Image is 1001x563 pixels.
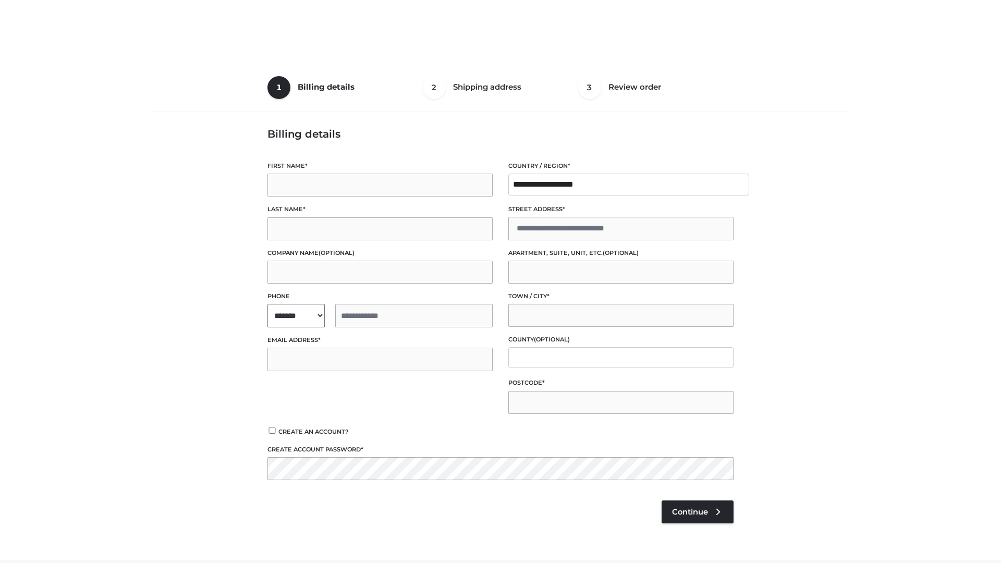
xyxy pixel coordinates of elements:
span: Shipping address [453,82,521,92]
h3: Billing details [267,128,734,140]
span: Create an account? [278,428,349,435]
label: County [508,335,734,345]
label: Email address [267,335,493,345]
label: Apartment, suite, unit, etc. [508,248,734,258]
label: Last name [267,204,493,214]
span: 2 [423,76,446,99]
label: Country / Region [508,161,734,171]
label: Create account password [267,445,734,455]
span: Review order [608,82,661,92]
span: 3 [578,76,601,99]
span: (optional) [603,249,639,256]
a: Continue [662,500,734,523]
span: Continue [672,507,708,517]
label: Company name [267,248,493,258]
label: Street address [508,204,734,214]
span: (optional) [319,249,355,256]
span: 1 [267,76,290,99]
span: Billing details [298,82,355,92]
label: First name [267,161,493,171]
input: Create an account? [267,427,277,434]
label: Phone [267,291,493,301]
label: Postcode [508,378,734,388]
span: (optional) [534,336,570,343]
label: Town / City [508,291,734,301]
